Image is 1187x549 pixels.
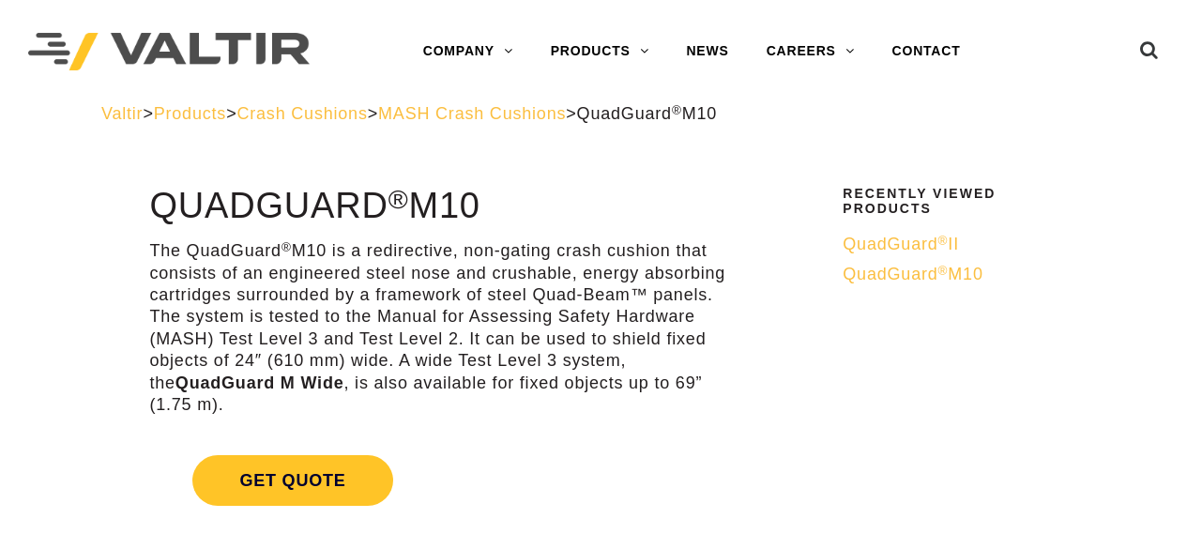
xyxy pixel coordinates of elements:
sup: ® [938,234,949,248]
span: QuadGuard II [843,235,959,253]
h2: Recently Viewed Products [843,187,1073,216]
a: Products [154,104,226,123]
a: Crash Cushions [236,104,367,123]
a: CAREERS [748,33,874,70]
img: Valtir [28,33,310,71]
h1: QuadGuard M10 [149,187,740,226]
a: PRODUCTS [532,33,668,70]
p: The QuadGuard M10 is a redirective, non-gating crash cushion that consists of an engineered steel... [149,240,740,416]
span: QuadGuard M10 [577,104,717,123]
a: NEWS [667,33,747,70]
a: MASH Crash Cushions [378,104,566,123]
div: > > > > [101,103,1086,125]
a: COMPANY [404,33,532,70]
a: CONTACT [874,33,980,70]
a: Get Quote [149,433,740,528]
sup: ® [672,103,682,117]
span: Get Quote [192,455,392,506]
a: Valtir [101,104,143,123]
span: QuadGuard M10 [843,265,982,283]
sup: ® [388,184,409,214]
sup: ® [282,240,292,254]
strong: QuadGuard M Wide [175,374,344,392]
a: QuadGuard®M10 [843,264,1073,285]
a: QuadGuard®II [843,234,1073,255]
sup: ® [938,264,949,278]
